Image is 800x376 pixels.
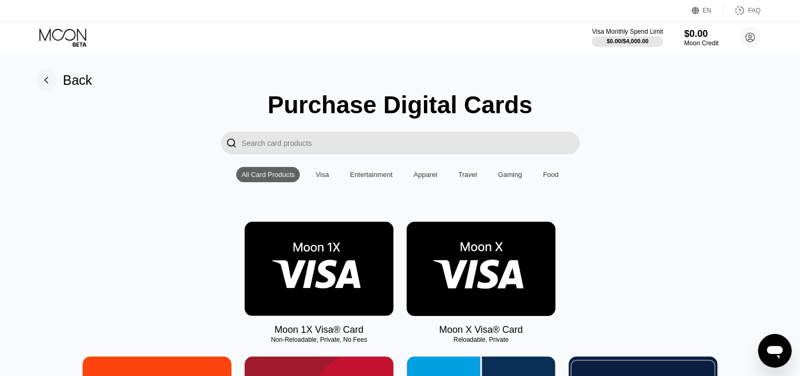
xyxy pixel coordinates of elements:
div: All Card Products [236,167,300,182]
div: $0.00 [684,28,718,39]
div: FAQ [748,7,761,14]
div: FAQ [724,5,761,16]
div: Entertainment [345,167,398,182]
div: Moon Credit [684,39,718,47]
div: Travel [453,167,482,182]
div: Back [63,73,93,88]
div:  [226,137,237,149]
div: All Card Products [241,171,295,179]
div: Food [538,167,564,182]
div: Visa Monthly Spend Limit [592,28,663,35]
div: Back [36,70,93,91]
div: Travel [458,171,477,179]
div: Visa [316,171,329,179]
div: Gaming [498,171,522,179]
div: Purchase Digital Cards [268,91,533,119]
div: Reloadable, Private [407,336,555,343]
div: Entertainment [350,171,392,179]
div: Moon 1X Visa® Card [275,324,363,335]
div: Moon X Visa® Card [439,324,523,335]
div: EN [703,7,712,14]
div: Apparel [413,171,437,179]
div: Food [543,171,559,179]
div: $0.00 / $4,000.00 [606,38,649,44]
div: Gaming [493,167,528,182]
div: Apparel [408,167,442,182]
div: EN [692,5,724,16]
div: $0.00Moon Credit [684,28,718,47]
div: Non-Reloadable, Private, No Fees [245,336,393,343]
iframe: Button to launch messaging window [758,334,792,368]
div: Visa [310,167,334,182]
div: Visa Monthly Spend Limit$0.00/$4,000.00 [592,28,663,47]
div:  [221,132,242,154]
input: Search card products [242,132,580,154]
